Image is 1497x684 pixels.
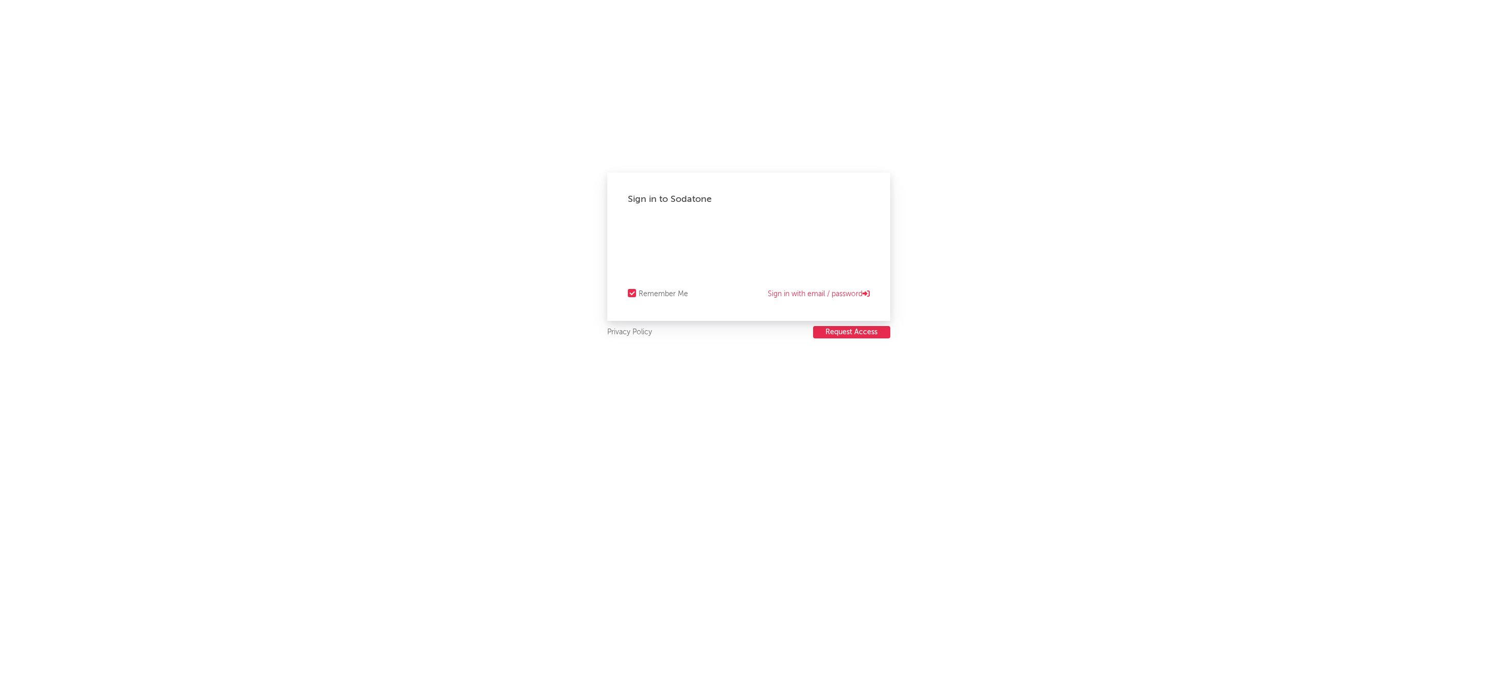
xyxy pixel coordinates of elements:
[813,326,890,339] a: Request Access
[768,288,870,300] a: Sign in with email / password
[607,326,652,339] a: Privacy Policy
[813,326,890,338] button: Request Access
[639,288,688,300] div: Remember Me
[628,193,870,206] div: Sign in to Sodatone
